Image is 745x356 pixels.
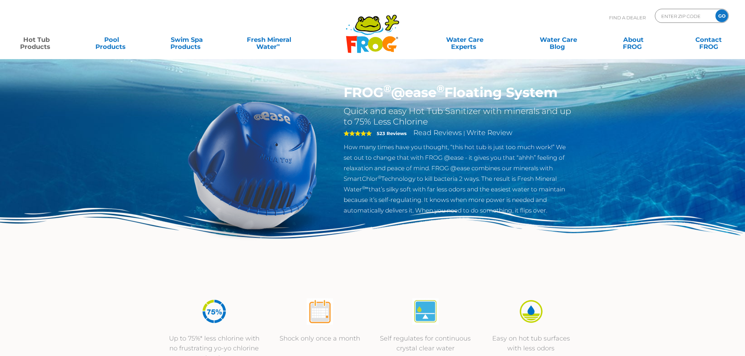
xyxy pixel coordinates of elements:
[82,33,141,47] a: PoolProducts
[463,130,465,136] span: |
[467,128,512,137] a: Write Review
[485,333,577,353] p: Easy on hot tub surfaces with less odors
[380,333,471,353] p: Self regulates for continuous crystal clear water
[661,11,708,21] input: Zip Code Form
[362,185,369,190] sup: ®∞
[7,33,65,47] a: Hot TubProducts
[418,33,513,47] a: Water CareExperts
[518,298,544,325] img: icon-atease-easy-on
[413,128,462,137] a: Read Reviews
[344,142,574,216] p: How many times have you thought, “this hot tub is just too much work!” We set out to change that ...
[609,9,646,26] p: Find A Dealer
[172,84,333,246] img: hot-tub-product-atease-system.png
[344,84,574,101] h1: FROG @ease Floating System
[680,33,738,47] a: ContactFROG
[277,42,280,47] sup: ∞
[437,82,444,95] sup: ®
[412,298,439,325] img: atease-icon-self-regulates
[233,33,306,47] a: Fresh MineralWater∞
[604,33,663,47] a: AboutFROG
[307,298,333,325] img: atease-icon-shock-once
[274,333,365,343] p: Shock only once a month
[344,106,574,127] h2: Quick and easy Hot Tub Sanitizer with minerals and up to 75% Less Chlorine
[529,33,588,47] a: Water CareBlog
[344,131,372,136] span: 5
[377,131,407,136] strong: 523 Reviews
[715,9,728,22] input: GO
[383,82,391,95] sup: ®
[378,174,381,180] sup: ®
[201,298,227,325] img: icon-atease-75percent-less
[157,33,216,47] a: Swim SpaProducts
